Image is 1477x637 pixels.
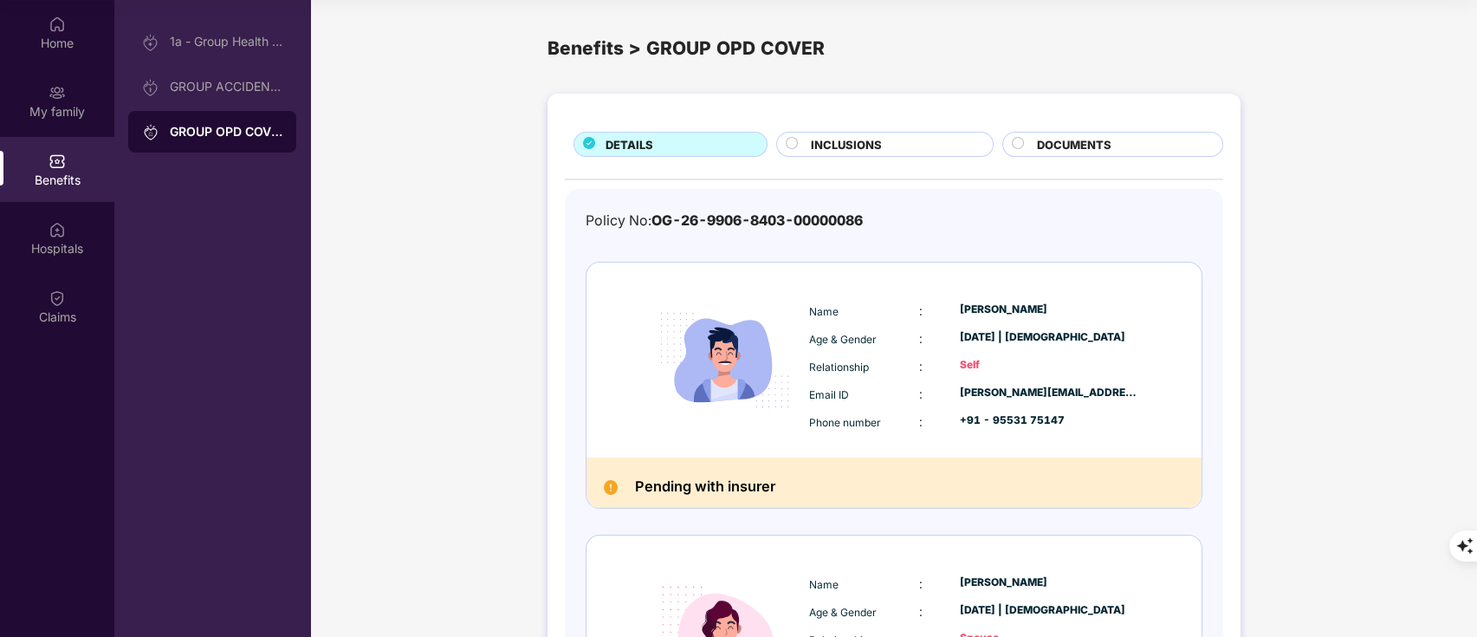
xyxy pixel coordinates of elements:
div: Benefits > GROUP OPD COVER [547,35,1241,63]
span: : [918,414,922,429]
h2: Pending with insurer [635,475,775,499]
div: [PERSON_NAME] [960,575,1138,591]
img: svg+xml;base64,PHN2ZyB3aWR0aD0iMjAiIGhlaWdodD0iMjAiIHZpZXdCb3g9IjAgMCAyMCAyMCIgZmlsbD0ibm9uZSIgeG... [142,79,159,96]
div: [DATE] | [DEMOGRAPHIC_DATA] [960,329,1138,346]
span: Name [809,305,839,318]
span: : [918,359,922,374]
span: Relationship [809,361,869,374]
div: GROUP ACCIDENTAL INSURANCE [170,80,282,94]
div: Policy No: [586,210,863,231]
div: +91 - 95531 75147 [960,413,1138,429]
img: svg+xml;base64,PHN2ZyB3aWR0aD0iMjAiIGhlaWdodD0iMjAiIHZpZXdCb3g9IjAgMCAyMCAyMCIgZmlsbD0ibm9uZSIgeG... [49,84,66,101]
span: : [918,387,922,401]
div: [PERSON_NAME][EMAIL_ADDRESS][DOMAIN_NAME] [960,385,1138,401]
span: DOCUMENTS [1037,136,1111,153]
span: DETAILS [606,136,653,153]
img: svg+xml;base64,PHN2ZyBpZD0iQmVuZWZpdHMiIHhtbG5zPSJodHRwOi8vd3d3LnczLm9yZy8yMDAwL3N2ZyIgd2lkdGg9Ij... [49,153,66,170]
span: Name [809,578,839,591]
span: Phone number [809,416,881,429]
img: svg+xml;base64,PHN2ZyBpZD0iSG9zcGl0YWxzIiB4bWxucz0iaHR0cDovL3d3dy53My5vcmcvMjAwMC9zdmciIHdpZHRoPS... [49,221,66,238]
div: [DATE] | [DEMOGRAPHIC_DATA] [960,602,1138,619]
img: svg+xml;base64,PHN2ZyB3aWR0aD0iMjAiIGhlaWdodD0iMjAiIHZpZXdCb3g9IjAgMCAyMCAyMCIgZmlsbD0ibm9uZSIgeG... [142,34,159,51]
span: : [918,303,922,318]
img: icon [645,280,805,440]
div: [PERSON_NAME] [960,302,1138,318]
div: Self [960,357,1138,374]
span: Age & Gender [809,333,877,346]
img: svg+xml;base64,PHN2ZyB3aWR0aD0iMjAiIGhlaWdodD0iMjAiIHZpZXdCb3g9IjAgMCAyMCAyMCIgZmlsbD0ibm9uZSIgeG... [142,124,159,141]
span: Email ID [809,388,849,401]
span: : [918,331,922,346]
div: GROUP OPD COVER [170,123,282,140]
span: Age & Gender [809,606,877,619]
span: OG-26-9906-8403-00000086 [651,212,863,229]
img: svg+xml;base64,PHN2ZyBpZD0iSG9tZSIgeG1sbnM9Imh0dHA6Ly93d3cudzMub3JnLzIwMDAvc3ZnIiB3aWR0aD0iMjAiIG... [49,16,66,33]
div: 1a - Group Health Insurance [170,35,282,49]
span: : [918,576,922,591]
span: : [918,604,922,619]
img: Pending [604,480,618,494]
span: INCLUSIONS [811,136,882,153]
img: svg+xml;base64,PHN2ZyBpZD0iQ2xhaW0iIHhtbG5zPSJodHRwOi8vd3d3LnczLm9yZy8yMDAwL3N2ZyIgd2lkdGg9IjIwIi... [49,289,66,307]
